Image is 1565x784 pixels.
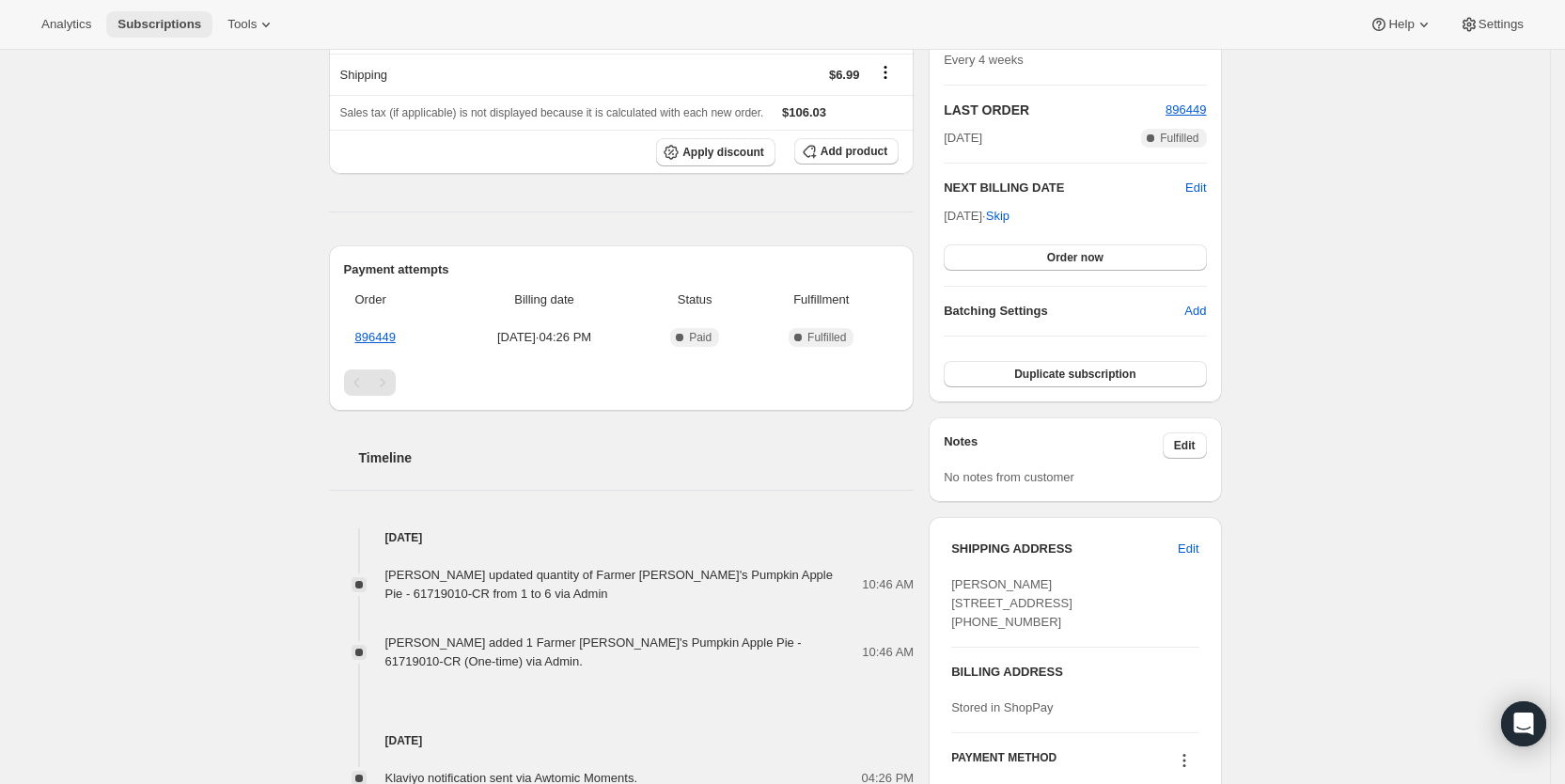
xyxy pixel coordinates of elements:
h2: Payment attempts [344,260,900,279]
h4: [DATE] [329,731,915,750]
button: Edit [1166,534,1210,564]
button: Tools [216,11,287,38]
button: Skip [975,201,1021,231]
span: [DATE] [944,129,982,148]
span: [DATE] · [944,209,1009,223]
span: $6.99 [829,68,860,82]
span: 10:46 AM [862,575,914,594]
button: Add [1173,296,1217,326]
h3: Notes [944,432,1163,459]
a: 896449 [1166,102,1206,117]
span: Fulfillment [755,290,887,309]
h2: NEXT BILLING DATE [944,179,1185,197]
div: Open Intercom Messenger [1501,701,1546,746]
span: Sales tax (if applicable) is not displayed because it is calculated with each new order. [340,106,764,119]
span: Stored in ShopPay [951,700,1053,714]
button: Settings [1448,11,1535,38]
h4: [DATE] [329,528,915,547]
span: [DATE] · 04:26 PM [454,328,634,347]
h2: LAST ORDER [944,101,1166,119]
span: [PERSON_NAME] added 1 Farmer [PERSON_NAME]'s Pumpkin Apple Pie - 61719010-CR (One-time) via Admin. [385,635,802,668]
span: Duplicate subscription [1014,367,1135,382]
span: Tools [227,17,257,32]
span: Billing date [454,290,634,309]
button: Add product [794,138,899,165]
span: Apply discount [682,145,764,160]
th: Shipping [329,54,666,95]
span: Order now [1047,250,1103,265]
span: Add product [821,144,887,159]
h3: PAYMENT METHOD [951,750,1056,776]
span: Skip [986,207,1009,226]
button: Order now [944,244,1206,271]
button: 896449 [1166,101,1206,119]
span: Help [1388,17,1414,32]
span: Edit [1174,438,1196,453]
span: $106.03 [782,105,826,119]
span: Analytics [41,17,91,32]
span: Fulfilled [1160,131,1198,146]
button: Analytics [30,11,102,38]
span: Fulfilled [807,330,846,345]
button: Edit [1185,179,1206,197]
span: Every 4 weeks [944,53,1024,67]
span: Edit [1178,540,1198,558]
h2: Timeline [359,448,915,467]
h6: Batching Settings [944,302,1184,321]
button: Subscriptions [106,11,212,38]
span: Subscriptions [117,17,201,32]
span: 10:46 AM [862,643,914,662]
span: Paid [689,330,712,345]
button: Help [1358,11,1444,38]
h3: BILLING ADDRESS [951,663,1198,682]
span: Status [646,290,743,309]
a: 896449 [355,330,396,344]
h3: SHIPPING ADDRESS [951,540,1178,558]
span: Add [1184,302,1206,321]
button: Shipping actions [870,62,900,83]
span: Settings [1479,17,1524,32]
th: Order [344,279,449,321]
span: [PERSON_NAME] [STREET_ADDRESS] [PHONE_NUMBER] [951,577,1072,629]
button: Duplicate subscription [944,361,1206,387]
span: No notes from customer [944,470,1074,484]
nav: Pagination [344,369,900,396]
span: [PERSON_NAME] updated quantity of Farmer [PERSON_NAME]'s Pumpkin Apple Pie - 61719010-CR from 1 t... [385,568,833,601]
button: Apply discount [656,138,775,166]
button: Edit [1163,432,1207,459]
